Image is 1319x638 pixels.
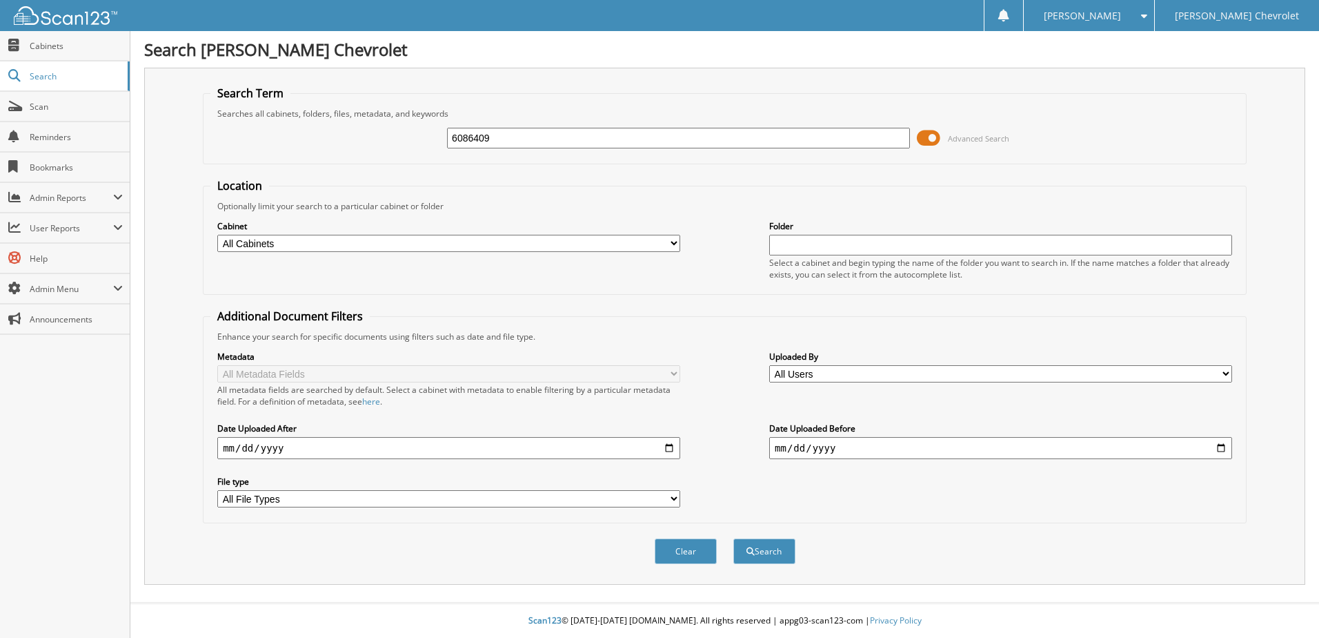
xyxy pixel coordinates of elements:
[1044,12,1121,20] span: [PERSON_NAME]
[1250,572,1319,638] iframe: Chat Widget
[769,423,1232,434] label: Date Uploaded Before
[870,615,922,626] a: Privacy Policy
[769,351,1232,362] label: Uploaded By
[217,351,680,362] label: Metadata
[769,257,1232,280] div: Select a cabinet and begin typing the name of the folder you want to search in. If the name match...
[30,192,113,204] span: Admin Reports
[217,384,680,407] div: All metadata fields are searched by default. Select a cabinet with metadata to enable filtering b...
[362,396,380,407] a: here
[217,437,680,459] input: start
[769,437,1232,459] input: end
[948,133,1009,144] span: Advanced Search
[130,604,1319,638] div: © [DATE]-[DATE] [DOMAIN_NAME]. All rights reserved | appg03-scan123-com |
[30,131,123,143] span: Reminders
[30,222,113,234] span: User Reports
[769,220,1232,232] label: Folder
[30,313,123,325] span: Announcements
[655,539,717,564] button: Clear
[217,423,680,434] label: Date Uploaded After
[210,178,269,193] legend: Location
[528,615,562,626] span: Scan123
[210,331,1239,342] div: Enhance your search for specific documents using filters such as date and file type.
[30,253,123,264] span: Help
[30,70,121,82] span: Search
[210,200,1239,212] div: Optionally limit your search to a particular cabinet or folder
[30,283,113,295] span: Admin Menu
[30,162,123,173] span: Bookmarks
[210,108,1239,119] div: Searches all cabinets, folders, files, metadata, and keywords
[217,220,680,232] label: Cabinet
[210,309,370,324] legend: Additional Document Filters
[217,476,680,487] label: File type
[733,539,795,564] button: Search
[30,101,123,113] span: Scan
[144,38,1305,61] h1: Search [PERSON_NAME] Chevrolet
[30,40,123,52] span: Cabinets
[14,6,117,25] img: scan123-logo-white.svg
[1175,12,1299,20] span: [PERSON_NAME] Chevrolet
[210,86,290,101] legend: Search Term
